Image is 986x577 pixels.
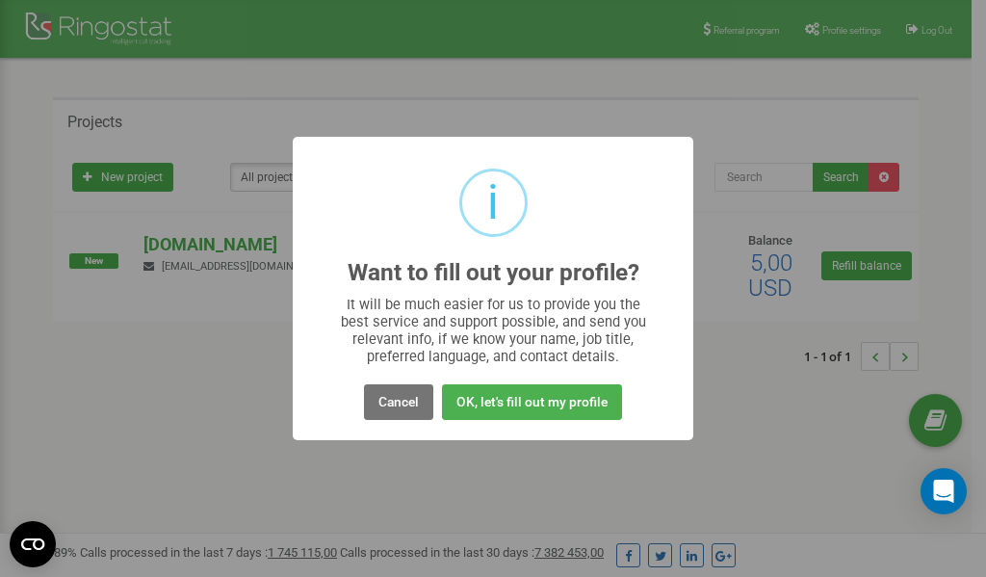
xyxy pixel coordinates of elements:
div: It will be much easier for us to provide you the best service and support possible, and send you ... [331,296,656,365]
button: Cancel [364,384,433,420]
button: Open CMP widget [10,521,56,567]
div: i [487,171,499,234]
button: OK, let's fill out my profile [442,384,622,420]
div: Open Intercom Messenger [921,468,967,514]
h2: Want to fill out your profile? [348,260,639,286]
